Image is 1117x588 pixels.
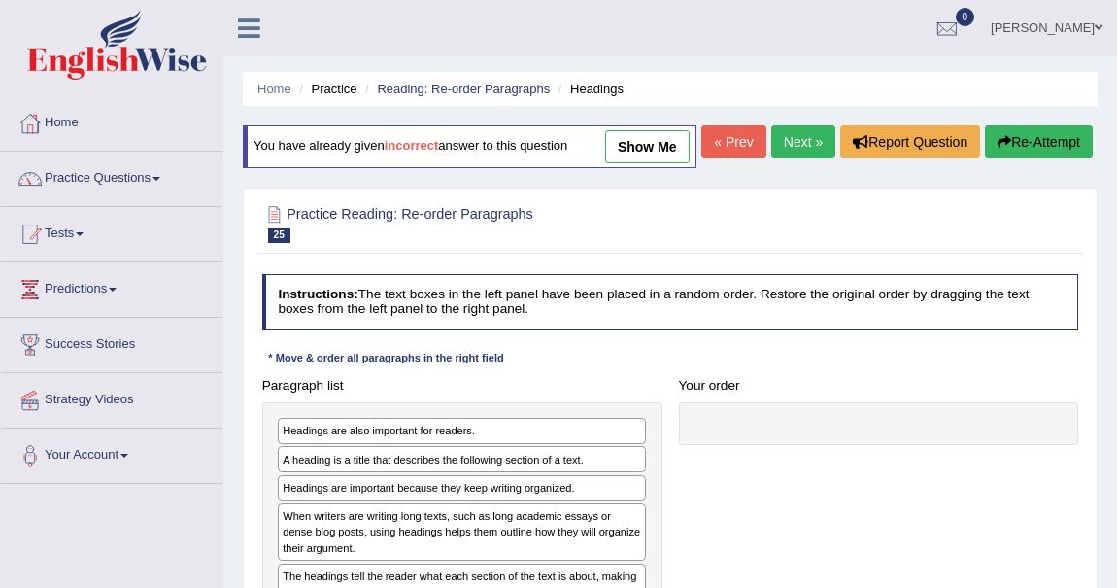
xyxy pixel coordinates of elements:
b: incorrect [385,139,439,154]
a: Tests [1,207,222,256]
span: 0 [956,8,975,26]
h4: The text boxes in the left panel have been placed in a random order. Restore the original order b... [262,274,1079,329]
div: A heading is a title that describes the following section of a text. [278,446,646,472]
a: show me [605,130,690,163]
h4: Your order [679,379,1079,394]
a: Your Account [1,429,222,477]
a: Reading: Re-order Paragraphs [377,82,550,96]
button: Re-Attempt [985,125,1093,158]
li: Practice [294,80,356,98]
span: 25 [268,228,290,243]
a: Success Stories [1,318,222,366]
button: Report Question [840,125,980,158]
div: Headings are important because they keep writing organized. [278,475,646,502]
a: Strategy Videos [1,373,222,422]
a: Home [257,82,291,96]
a: « Prev [701,125,765,158]
div: Headings are also important for readers. [278,418,646,444]
a: Practice Questions [1,152,222,200]
div: When writers are writing long texts, such as long academic essays or dense blog posts, using head... [278,503,646,561]
a: Predictions [1,262,222,311]
b: Instructions: [278,287,357,301]
h4: Paragraph list [262,379,662,394]
li: Headings [554,80,624,98]
a: Home [1,96,222,145]
a: Next » [771,125,835,158]
h2: Practice Reading: Re-order Paragraphs [262,202,768,243]
div: * Move & order all paragraphs in the right field [262,351,511,367]
div: You have already given answer to this question [243,125,696,168]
